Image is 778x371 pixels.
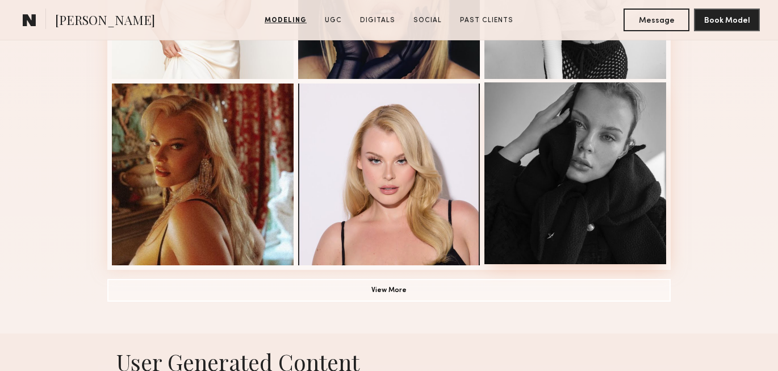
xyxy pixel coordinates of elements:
a: Modeling [260,15,311,26]
span: [PERSON_NAME] [55,11,155,31]
a: Social [409,15,446,26]
a: UGC [320,15,346,26]
a: Past Clients [455,15,518,26]
button: Message [624,9,689,31]
button: View More [107,279,671,302]
button: Book Model [694,9,760,31]
a: Digitals [355,15,400,26]
a: Book Model [694,15,760,24]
